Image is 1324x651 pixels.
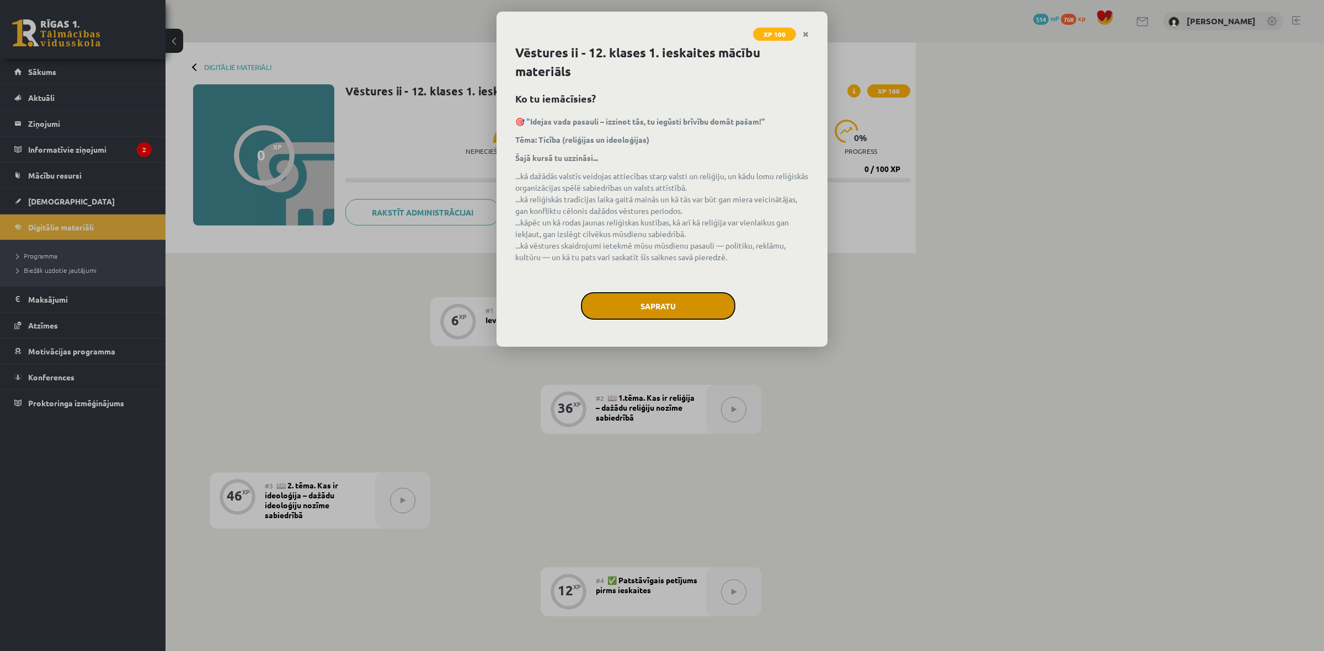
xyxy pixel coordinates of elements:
[515,240,809,263] li: ...kā vēstures skaidrojumi ietekmē mūsu mūsdienu pasauli — politiku, reklāmu, kultūru — un kā tu ...
[796,24,815,45] a: Close
[515,170,809,193] li: ...kā dažādās valstīs veidojas attiecības starp valsti un reliģiju, un kādu lomu reliģiskās organ...
[515,44,809,81] h1: Vēstures ii - 12. klases 1. ieskaites mācību materiāls
[515,153,598,163] strong: Šajā kursā tu uzzināsi...
[515,134,649,144] strong: Tēma: Ticība (reliģijas un ideoloģijas)
[515,217,809,240] li: ...kāpēc un kā rodas jaunas reliģiskas kustības, kā arī kā reliģija var vienlaikus gan iekļaut, g...
[581,292,735,320] button: Sapratu
[753,28,796,41] span: XP 100
[515,193,809,217] li: ...kā reliģiskās tradīcijas laika gaitā mainās un kā tās var būt gan miera veicinātājas, gan konf...
[515,91,809,106] h2: Ko tu iemācīsies?
[515,116,765,126] strong: 🎯 "Idejas vada pasauli – izzinot tās, tu iegūsti brīvību domāt pašam!"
